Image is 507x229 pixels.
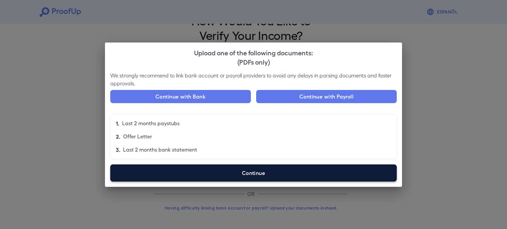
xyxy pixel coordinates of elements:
[110,72,397,87] p: We strongly recommend to link bank account or payroll providers to avoid any delays in parsing do...
[110,57,397,66] div: (PDFs only)
[123,132,152,140] p: Offer Letter
[110,164,397,182] label: Continue
[116,146,120,154] p: 3.
[123,146,197,154] p: Last 2 months bank statement
[105,43,402,72] h2: Upload one of the following documents:
[116,119,119,127] p: 1.
[122,119,180,127] p: Last 2 months paystubs
[110,90,251,103] button: Continue with Bank
[256,90,397,103] button: Continue with Payroll
[116,132,120,140] p: 2.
